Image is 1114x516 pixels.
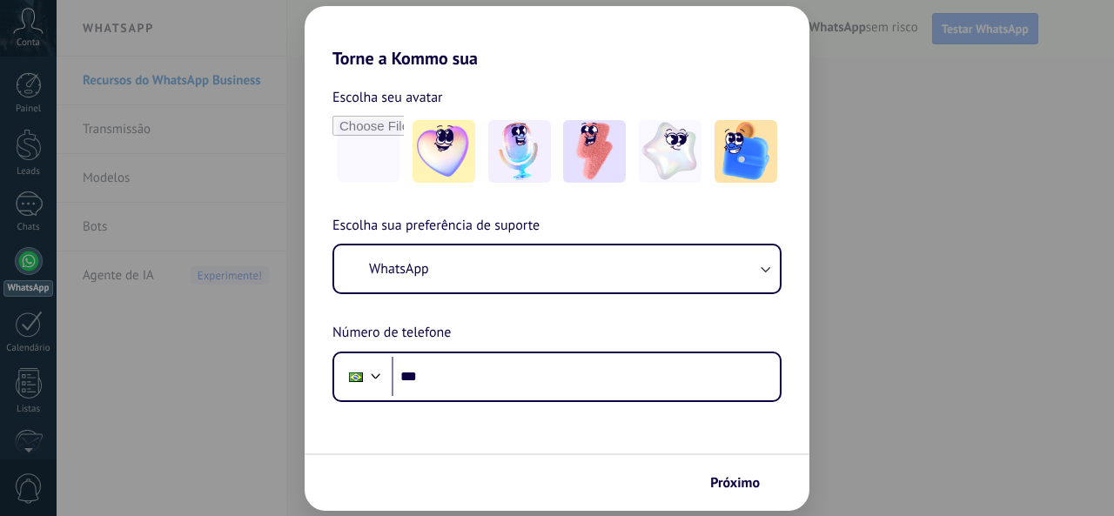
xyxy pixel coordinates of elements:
[488,120,551,183] img: -2.jpeg
[563,120,626,183] img: -3.jpeg
[710,477,760,489] span: Próximo
[639,120,701,183] img: -4.jpeg
[332,322,451,345] span: Número de telefone
[332,86,443,109] span: Escolha seu avatar
[339,359,372,395] div: Brazil: + 55
[702,468,783,498] button: Próximo
[715,120,777,183] img: -5.jpeg
[332,215,540,238] span: Escolha sua preferência de suporte
[305,6,809,69] h2: Torne a Kommo sua
[334,245,780,292] button: WhatsApp
[413,120,475,183] img: -1.jpeg
[369,260,429,278] span: WhatsApp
